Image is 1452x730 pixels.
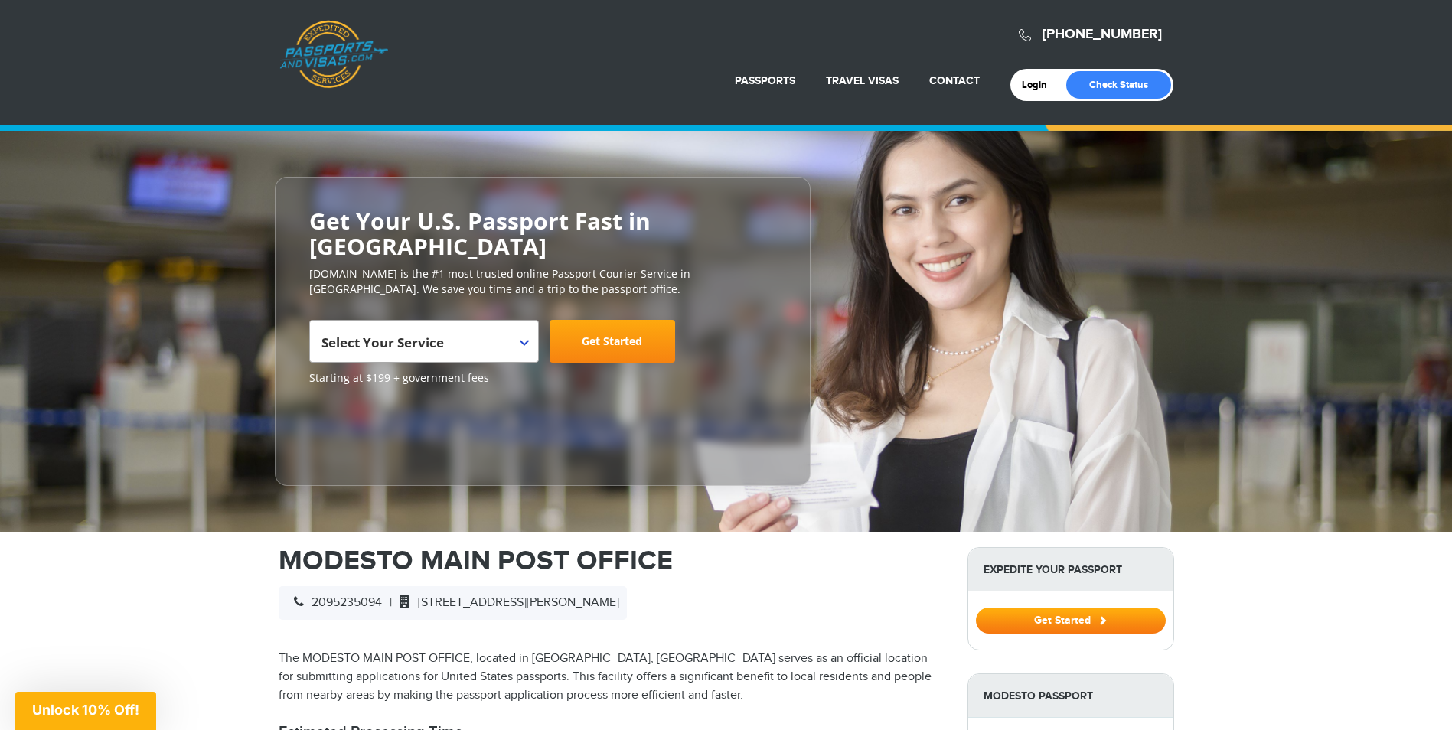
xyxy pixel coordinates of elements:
[309,320,539,363] span: Select Your Service
[929,74,980,87] a: Contact
[321,326,523,369] span: Select Your Service
[1043,26,1162,43] a: [PHONE_NUMBER]
[976,614,1166,626] a: Get Started
[968,674,1173,718] strong: Modesto Passport
[968,548,1173,591] strong: Expedite Your Passport
[976,608,1166,634] button: Get Started
[550,320,675,363] a: Get Started
[309,208,776,259] h2: Get Your U.S. Passport Fast in [GEOGRAPHIC_DATA]
[279,547,945,575] h1: MODESTO MAIN POST OFFICE
[286,595,382,610] span: 2095235094
[279,586,627,620] div: |
[1066,71,1171,99] a: Check Status
[309,393,424,470] iframe: Customer reviews powered by Trustpilot
[1022,79,1058,91] a: Login
[826,74,899,87] a: Travel Visas
[321,334,444,351] span: Select Your Service
[279,20,388,89] a: Passports & [DOMAIN_NAME]
[279,650,945,705] p: The MODESTO MAIN POST OFFICE, located in [GEOGRAPHIC_DATA], [GEOGRAPHIC_DATA] serves as an offici...
[309,266,776,297] p: [DOMAIN_NAME] is the #1 most trusted online Passport Courier Service in [GEOGRAPHIC_DATA]. We sav...
[309,370,776,386] span: Starting at $199 + government fees
[392,595,619,610] span: [STREET_ADDRESS][PERSON_NAME]
[735,74,795,87] a: Passports
[32,702,139,718] span: Unlock 10% Off!
[15,692,156,730] div: Unlock 10% Off!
